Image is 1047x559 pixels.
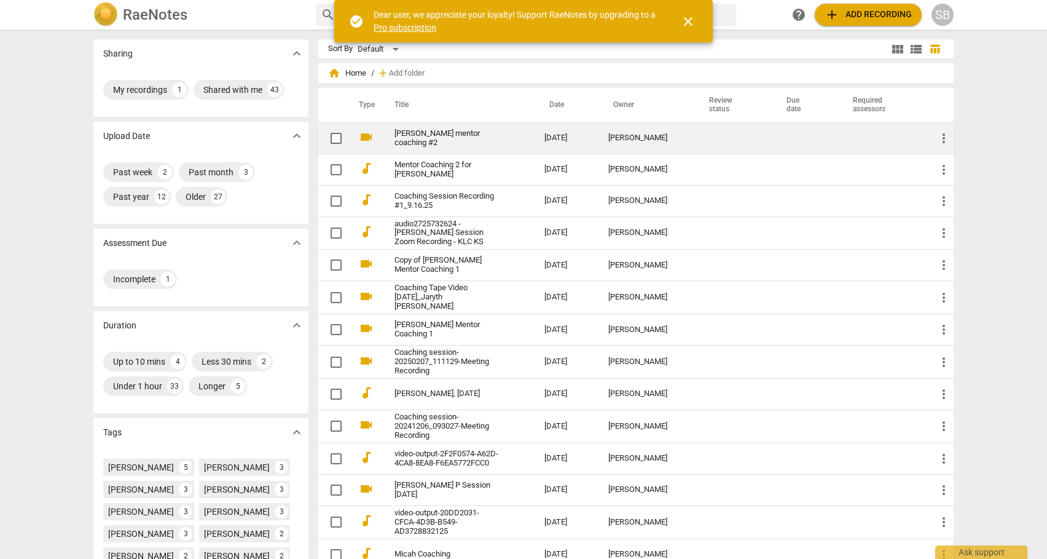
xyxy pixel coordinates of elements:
span: more_vert [936,290,951,305]
button: Show more [288,234,306,252]
div: My recordings [113,84,167,96]
a: Copy of [PERSON_NAME] Mentor Coaching 1 [394,256,500,274]
span: audiotrack [359,513,374,528]
th: Review status [694,88,772,122]
span: more_vert [936,194,951,208]
th: Required assessors [838,88,927,122]
th: Due date [772,88,838,122]
a: Coaching Tape Video [DATE]_Jaryth [PERSON_NAME] [394,283,500,311]
span: table_chart [929,43,941,55]
span: check_circle [349,14,364,29]
a: Help [788,4,810,26]
p: Duration [103,319,136,332]
span: more_vert [936,226,951,240]
div: [PERSON_NAME] [204,505,270,518]
div: Longer [198,380,225,392]
button: Table view [925,40,944,58]
span: more_vert [936,515,951,529]
div: [PERSON_NAME] [608,422,684,431]
span: audiotrack [359,450,374,465]
a: [PERSON_NAME] Mentor Coaching 1 [394,320,500,339]
span: expand_more [289,318,304,333]
span: more_vert [936,483,951,498]
div: Under 1 hour [113,380,162,392]
p: Upload Date [103,130,150,143]
div: 1 [172,82,187,97]
button: SB [931,4,954,26]
div: Sort By [328,44,353,54]
p: Assessment Due [103,237,167,250]
h2: RaeNotes [123,6,187,23]
td: [DATE] [535,154,598,185]
span: expand_more [289,425,304,440]
td: [DATE] [535,443,598,474]
div: 5 [179,461,192,474]
a: Coaching Session Recording #1_9.16.25 [394,192,500,210]
span: more_vert [936,451,951,466]
div: Up to 10 mins [113,355,165,368]
span: audiotrack [359,386,374,400]
a: [PERSON_NAME], [DATE] [394,389,500,398]
p: Tags [103,426,122,439]
span: Add recording [825,7,912,22]
span: Home [328,67,366,79]
button: Show more [288,44,306,63]
a: Pro subscription [374,23,436,33]
span: videocam [359,482,374,496]
a: Coaching session-20250207_111129-Meeting Recording [394,348,500,376]
th: Type [349,88,380,122]
a: video-output-2F2F0574-A62D-4CA8-8EA8-F6EA5772FCC0 [394,450,500,468]
span: more_vert [936,355,951,370]
button: Upload [815,4,922,26]
div: 2 [256,354,271,369]
td: [DATE] [535,185,598,216]
div: 3 [179,483,192,496]
a: Mentor Coaching 2 for [PERSON_NAME] [394,161,500,179]
div: 3 [275,483,288,496]
span: more_vert [936,131,951,146]
button: Close [673,7,703,36]
span: more_vert [936,419,951,434]
span: videocam [359,354,374,368]
span: videocam [359,418,374,432]
div: 2 [157,165,172,180]
span: view_list [909,42,923,57]
div: 43 [267,82,282,97]
div: [PERSON_NAME] [608,165,684,174]
span: help [791,7,806,22]
span: videocam [359,130,374,145]
div: 2 [275,527,288,541]
div: Incomplete [113,273,155,285]
div: 27 [211,189,225,204]
div: Past year [113,191,149,203]
a: Micah Coaching [394,550,500,559]
div: [PERSON_NAME] [608,133,684,143]
div: [PERSON_NAME] [608,454,684,463]
span: audiotrack [359,192,374,207]
div: Default [358,39,403,59]
span: expand_more [289,129,304,143]
span: search [321,7,335,22]
div: [PERSON_NAME] [204,461,270,474]
span: more_vert [936,322,951,337]
div: [PERSON_NAME] [204,483,270,496]
div: [PERSON_NAME] [608,550,684,559]
div: 3 [275,461,288,474]
div: Past week [113,166,152,178]
div: 12 [154,189,169,204]
img: Logo [93,2,118,27]
span: more_vert [936,387,951,402]
div: Dear user, we appreciate your loyalty! Support RaeNotes by upgrading to a [374,9,659,34]
a: LogoRaeNotes [93,2,306,27]
td: [DATE] [535,410,598,443]
div: [PERSON_NAME] [608,389,684,398]
td: [DATE] [535,346,598,379]
span: add [825,7,839,22]
a: audio2725732624 - [PERSON_NAME] Session Zoom Recording - KLC KS [394,220,500,247]
a: Coaching session-20241206_093027-Meeting Recording [394,413,500,440]
button: Show more [288,316,306,335]
div: [PERSON_NAME] [608,518,684,527]
a: video-output-20DD2031-CFCA-4D3B-B549-AD3728832125 [394,509,500,536]
td: [DATE] [535,505,598,539]
div: 5 [230,379,245,394]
